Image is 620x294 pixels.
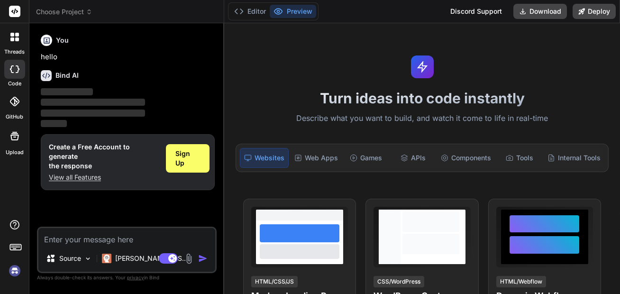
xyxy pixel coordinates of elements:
[573,4,616,19] button: Deploy
[4,48,25,56] label: threads
[36,7,92,17] span: Choose Project
[41,120,67,127] span: ‌
[56,36,69,45] h6: You
[183,253,194,264] img: attachment
[445,4,508,19] div: Discord Support
[496,276,546,287] div: HTML/Webflow
[8,80,21,88] label: code
[391,148,436,168] div: APIs
[127,275,144,280] span: privacy
[175,149,200,168] span: Sign Up
[115,254,186,263] p: [PERSON_NAME] 4 S..
[41,52,215,63] p: hello
[41,99,145,106] span: ‌
[270,5,316,18] button: Preview
[49,173,158,182] p: View all Features
[230,5,270,18] button: Editor
[230,90,614,107] h1: Turn ideas into code instantly
[6,113,23,121] label: GitHub
[6,148,24,156] label: Upload
[59,254,81,263] p: Source
[251,276,298,287] div: HTML/CSS/JS
[513,4,567,19] button: Download
[49,142,158,171] h1: Create a Free Account to generate the response
[344,148,389,168] div: Games
[437,148,495,168] div: Components
[102,254,111,263] img: Claude 4 Sonnet
[37,273,217,282] p: Always double-check its answers. Your in Bind
[198,254,208,263] img: icon
[41,110,145,117] span: ‌
[230,112,614,125] p: Describe what you want to build, and watch it come to life in real-time
[374,276,424,287] div: CSS/WordPress
[55,71,79,80] h6: Bind AI
[240,148,289,168] div: Websites
[291,148,342,168] div: Web Apps
[544,148,604,168] div: Internal Tools
[7,263,23,279] img: signin
[41,88,93,95] span: ‌
[84,255,92,263] img: Pick Models
[497,148,542,168] div: Tools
